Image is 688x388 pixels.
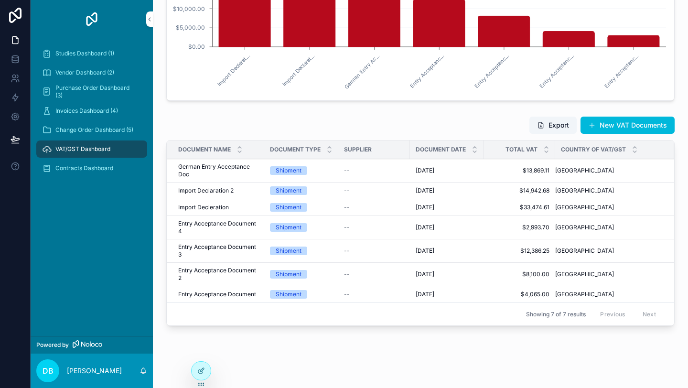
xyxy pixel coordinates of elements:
[489,204,549,211] span: $33,474.61
[344,187,404,194] a: --
[178,243,258,259] span: Entry Acceptance Document 3
[555,291,663,298] a: [GEOGRAPHIC_DATA]
[36,121,147,139] a: Change Order Dashboard (5)
[416,291,478,298] a: [DATE]
[473,53,511,90] text: Entry Acceptanc...
[416,270,478,278] a: [DATE]
[276,166,301,175] div: Shipment
[188,43,205,50] tspan: $0.00
[555,167,614,174] span: [GEOGRAPHIC_DATA]
[270,166,333,175] a: Shipment
[270,203,333,212] a: Shipment
[416,204,478,211] a: [DATE]
[489,291,549,298] a: $4,065.00
[270,186,333,195] a: Shipment
[416,167,478,174] a: [DATE]
[343,53,381,90] text: German Entry Ac...
[555,247,614,255] span: [GEOGRAPHIC_DATA]
[416,167,434,174] span: [DATE]
[270,223,333,232] a: Shipment
[173,5,205,12] tspan: $10,000.00
[489,270,549,278] a: $8,100.00
[344,167,350,174] span: --
[344,187,350,194] span: --
[416,224,478,231] a: [DATE]
[555,247,663,255] a: [GEOGRAPHIC_DATA]
[489,224,549,231] a: $2,993.70
[276,186,301,195] div: Shipment
[408,53,446,90] text: Entry Acceptanc...
[416,291,434,298] span: [DATE]
[270,290,333,299] a: Shipment
[276,247,301,255] div: Shipment
[416,270,434,278] span: [DATE]
[416,247,478,255] a: [DATE]
[55,126,133,134] span: Change Order Dashboard (5)
[416,187,478,194] a: [DATE]
[555,291,614,298] span: [GEOGRAPHIC_DATA]
[276,290,301,299] div: Shipment
[561,146,626,153] span: Country of VAT/GST
[178,291,258,298] a: Entry Acceptance Document
[55,164,113,172] span: Contracts Dashboard
[489,167,549,174] a: $13,869.11
[526,311,586,318] span: Showing 7 of 7 results
[36,64,147,81] a: Vendor Dashboard (2)
[344,224,350,231] span: --
[344,247,404,255] a: --
[505,146,537,153] span: Total VAT
[178,187,234,194] span: Import Declaration 2
[344,224,404,231] a: --
[36,45,147,62] a: Studies Dashboard (1)
[276,223,301,232] div: Shipment
[344,204,404,211] a: --
[31,38,153,189] div: scrollable content
[178,163,258,178] a: German Entry Acceptance Doc
[489,247,549,255] a: $12,386.25
[178,220,258,235] span: Entry Acceptance Document 4
[344,247,350,255] span: --
[55,145,110,153] span: VAT/GST Dashboard
[555,204,614,211] span: [GEOGRAPHIC_DATA]
[55,84,138,99] span: Purchase Order Dashboard (3)
[603,53,640,90] text: Entry Acceptanc...
[178,267,258,282] span: Entry Acceptance Document 2
[555,187,663,194] a: [GEOGRAPHIC_DATA]
[489,187,549,194] a: $14,942.68
[178,187,258,194] a: Import Declaration 2
[555,270,663,278] a: [GEOGRAPHIC_DATA]
[31,336,153,354] a: Powered by
[555,270,614,278] span: [GEOGRAPHIC_DATA]
[580,117,675,134] a: New VAT Documents
[216,53,251,88] text: Import Declerat...
[555,224,663,231] a: [GEOGRAPHIC_DATA]
[555,187,614,194] span: [GEOGRAPHIC_DATA]
[344,167,404,174] a: --
[281,53,316,88] text: Import Declarat...
[555,204,663,211] a: [GEOGRAPHIC_DATA]
[36,140,147,158] a: VAT/GST Dashboard
[344,270,404,278] a: --
[270,146,321,153] span: Document Type
[43,365,54,377] span: DB
[178,204,229,211] span: Import Decleration
[538,53,575,90] text: Entry Acceptanc...
[55,69,114,76] span: Vendor Dashboard (2)
[36,83,147,100] a: Purchase Order Dashboard (3)
[344,146,372,153] span: Supplier
[55,50,114,57] span: Studies Dashboard (1)
[270,270,333,279] a: Shipment
[344,291,350,298] span: --
[344,270,350,278] span: --
[276,270,301,279] div: Shipment
[416,247,434,255] span: [DATE]
[178,291,256,298] span: Entry Acceptance Document
[529,117,577,134] button: Export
